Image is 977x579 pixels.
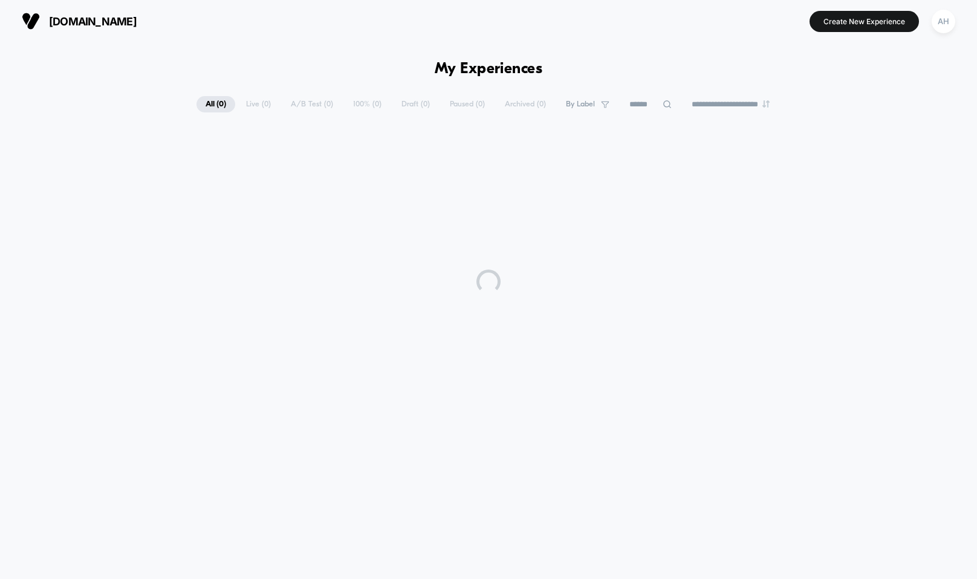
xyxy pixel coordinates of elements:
[928,9,959,34] button: AH
[810,11,919,32] button: Create New Experience
[18,11,140,31] button: [DOMAIN_NAME]
[435,60,543,78] h1: My Experiences
[932,10,955,33] div: AH
[196,96,235,112] span: All ( 0 )
[566,100,595,109] span: By Label
[49,15,137,28] span: [DOMAIN_NAME]
[22,12,40,30] img: Visually logo
[762,100,770,108] img: end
